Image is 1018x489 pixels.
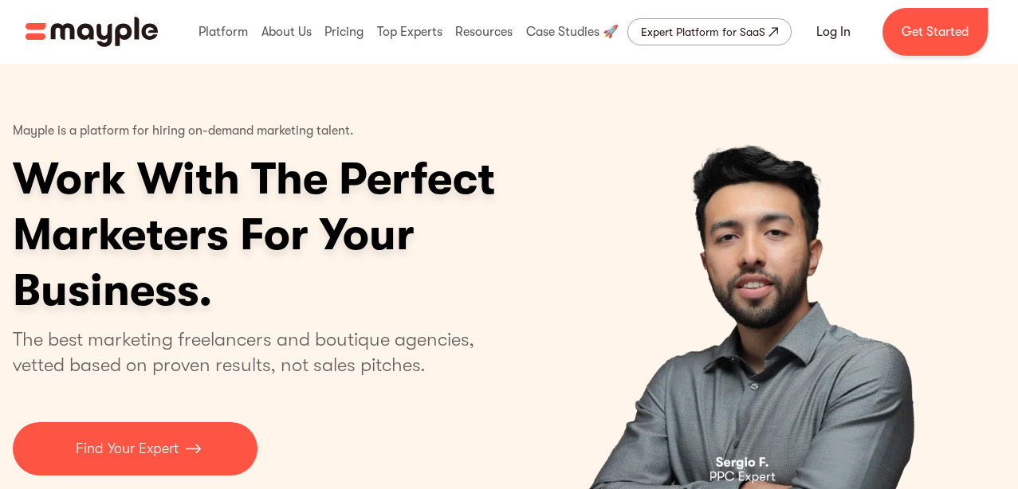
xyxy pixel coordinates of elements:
div: Top Experts [373,6,446,57]
div: Resources [451,6,517,57]
a: Find Your Expert [13,422,257,475]
a: Log In [797,13,870,51]
a: Get Started [882,8,988,56]
div: Platform [195,6,252,57]
a: home [26,17,158,47]
a: Expert Platform for SaaS [627,18,792,45]
p: The best marketing freelancers and boutique agencies, vetted based on proven results, not sales p... [13,327,493,378]
h1: Work With The Perfect Marketers For Your Business. [13,151,619,319]
div: About Us [257,6,316,57]
img: Mayple logo [26,17,158,47]
p: Find Your Expert [76,438,179,460]
p: Mayple is a platform for hiring on-demand marketing talent. [13,111,354,151]
div: Pricing [320,6,368,57]
div: Expert Platform for SaaS [641,22,765,41]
